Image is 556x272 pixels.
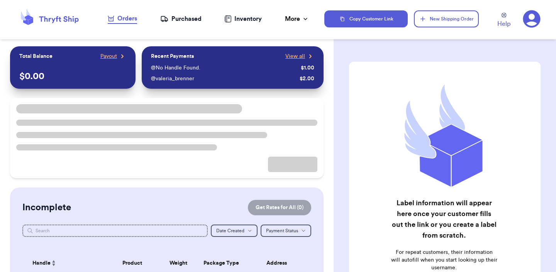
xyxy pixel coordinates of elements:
[300,75,314,83] div: $ 2.00
[266,228,298,233] span: Payment Status
[100,52,117,60] span: Payout
[108,14,137,23] div: Orders
[32,259,51,267] span: Handle
[224,14,262,24] a: Inventory
[22,225,208,237] input: Search
[19,70,126,83] p: $ 0.00
[108,14,137,24] a: Orders
[160,14,202,24] a: Purchased
[324,10,408,27] button: Copy Customer Link
[19,52,53,60] p: Total Balance
[100,52,126,60] a: Payout
[497,13,510,29] a: Help
[248,200,311,215] button: Get Rates for All (0)
[285,14,309,24] div: More
[414,10,479,27] button: New Shipping Order
[285,52,305,60] span: View all
[22,201,71,214] h2: Incomplete
[497,19,510,29] span: Help
[51,258,57,268] button: Sort ascending
[151,75,297,83] div: @ valeria_brenner
[151,64,298,72] div: @ No Handle Found.
[151,52,194,60] p: Recent Payments
[261,225,311,237] button: Payment Status
[391,198,497,241] h2: Label information will appear here once your customer fills out the link or you create a label fr...
[301,64,314,72] div: $ 1.00
[216,228,244,233] span: Date Created
[211,225,258,237] button: Date Created
[285,52,314,60] a: View all
[391,248,497,272] p: For repeat customers, their information will autofill when you start looking up their username.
